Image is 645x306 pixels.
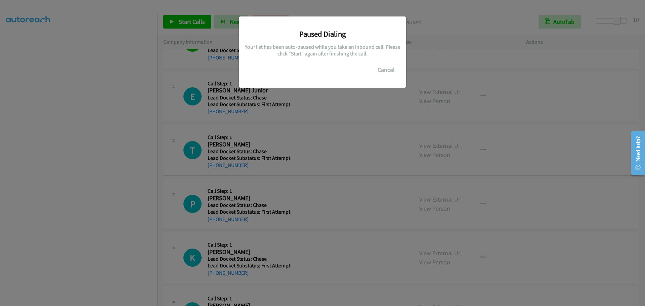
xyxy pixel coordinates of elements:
[244,44,401,57] h5: Your list has been auto-paused while you take an inbound call. Please click "Start" again after f...
[626,126,645,180] iframe: Resource Center
[371,63,401,77] button: Cancel
[244,29,401,39] h3: Paused Dialing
